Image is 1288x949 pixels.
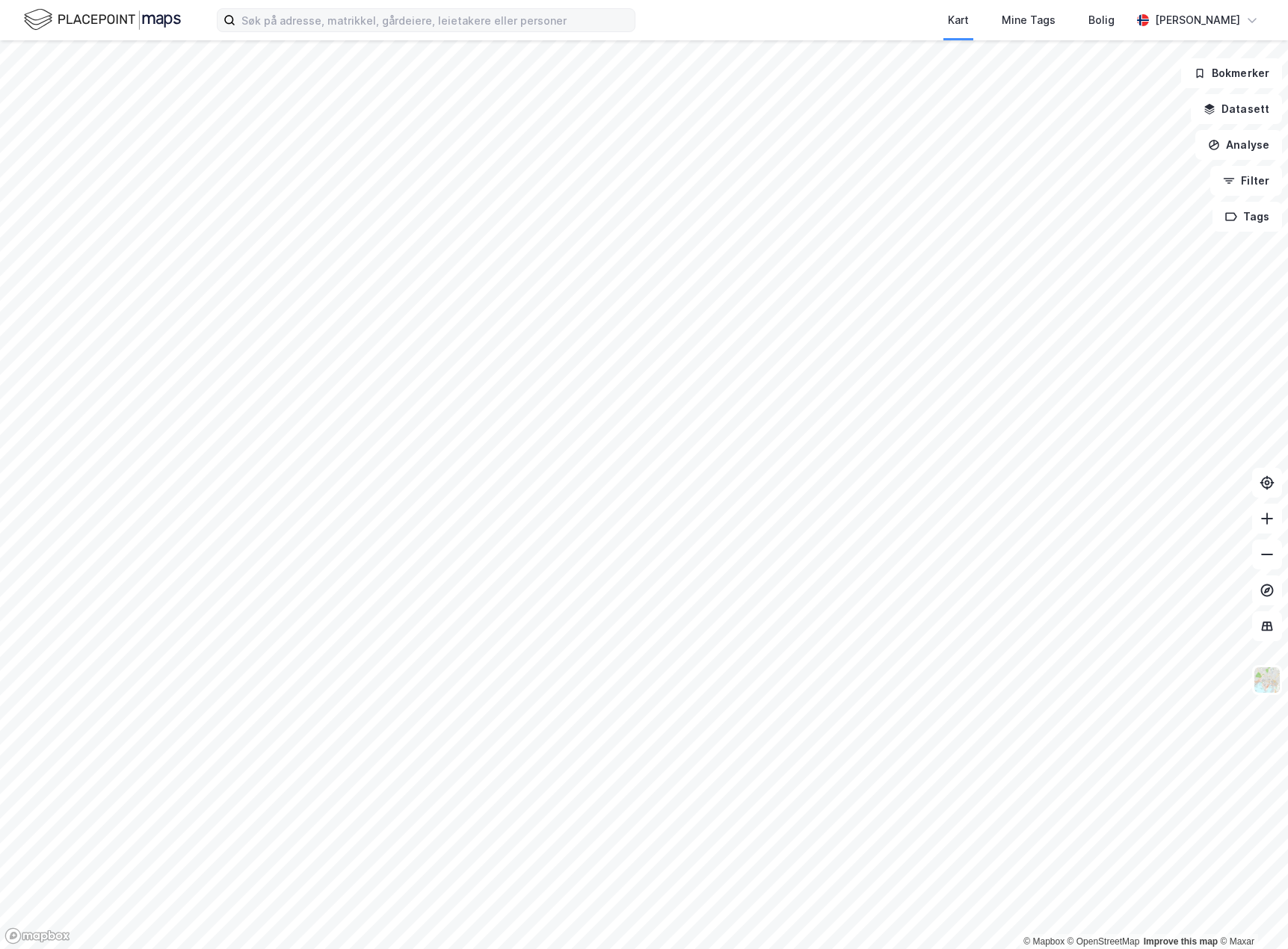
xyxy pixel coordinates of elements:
[1210,166,1282,196] button: Filter
[948,11,969,29] div: Kart
[235,9,635,31] input: Søk på adresse, matrikkel, gårdeiere, leietakere eller personer
[1181,58,1282,88] button: Bokmerker
[1195,130,1282,160] button: Analyse
[1144,936,1218,947] a: Improve this map
[24,7,181,33] img: logo.f888ab2527a4732fd821a326f86c7f29.svg
[1253,666,1281,694] img: Z
[1212,202,1282,232] button: Tags
[1155,11,1240,29] div: [PERSON_NAME]
[1002,11,1056,29] div: Mine Tags
[1023,936,1064,947] a: Mapbox
[4,927,70,945] a: Mapbox homepage
[1067,936,1140,947] a: OpenStreetMap
[1213,877,1288,949] iframe: Chat Widget
[1088,11,1115,29] div: Bolig
[1191,94,1282,124] button: Datasett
